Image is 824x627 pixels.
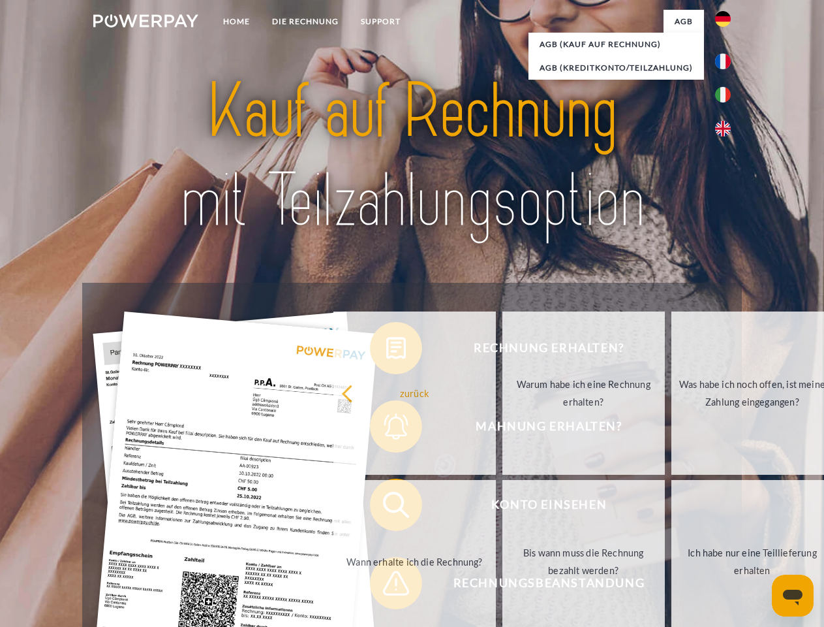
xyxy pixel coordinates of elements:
[510,376,657,411] div: Warum habe ich eine Rechnung erhalten?
[715,87,731,103] img: it
[772,575,814,617] iframe: Schaltfläche zum Öffnen des Messaging-Fensters
[212,10,261,33] a: Home
[93,14,198,27] img: logo-powerpay-white.svg
[715,54,731,69] img: fr
[341,384,488,402] div: zurück
[341,553,488,570] div: Wann erhalte ich die Rechnung?
[125,63,699,250] img: title-powerpay_de.svg
[715,121,731,137] img: en
[528,33,704,56] a: AGB (Kauf auf Rechnung)
[528,56,704,80] a: AGB (Kreditkonto/Teilzahlung)
[350,10,412,33] a: SUPPORT
[715,11,731,27] img: de
[510,544,657,579] div: Bis wann muss die Rechnung bezahlt werden?
[664,10,704,33] a: agb
[261,10,350,33] a: DIE RECHNUNG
